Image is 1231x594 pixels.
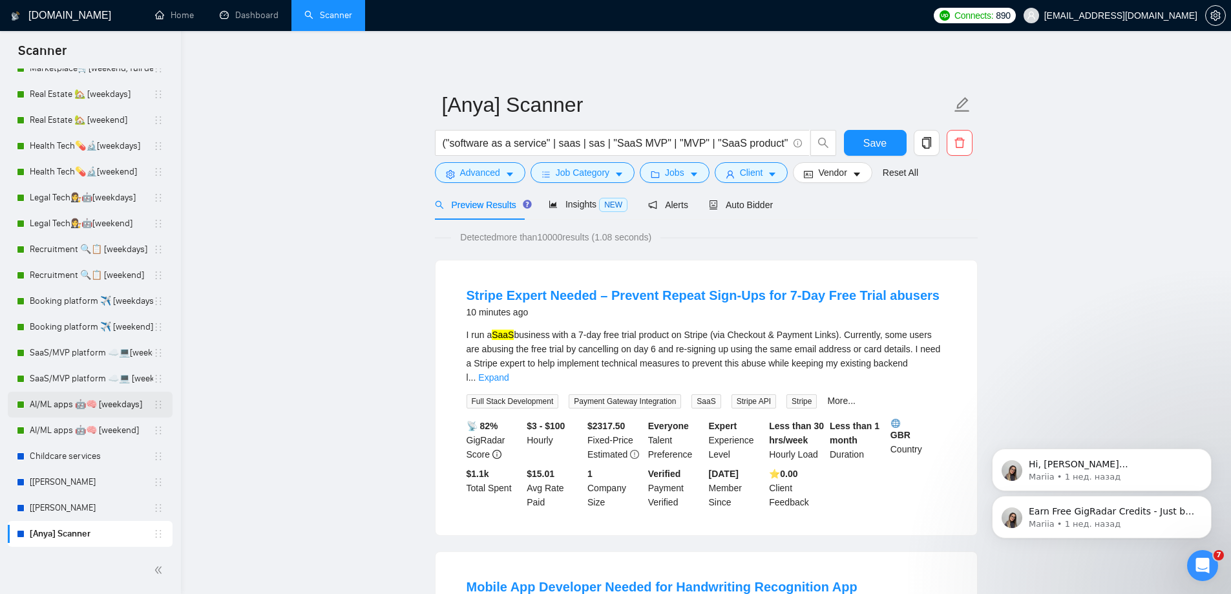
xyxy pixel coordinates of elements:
span: holder [153,115,163,125]
span: holder [153,399,163,410]
b: GBR [890,419,946,440]
span: Vendor [818,165,847,180]
span: user [1027,11,1036,20]
input: Scanner name... [442,89,951,121]
b: Everyone [648,421,689,431]
button: delete [947,130,973,156]
li: Health Tech💊🔬[weekdays] [8,133,173,159]
div: Fixed-Price [585,419,646,461]
span: caret-down [615,169,624,179]
a: AI/ML apps 🤖🧠 [weekend] [30,418,153,443]
span: Stripe API [731,394,776,408]
span: Auto Bidder [709,200,773,210]
div: Avg Rate Paid [524,467,585,509]
a: Stripe Expert Needed – Prevent Repeat Sign-Ups for 7-Day Free Trial abusers [467,288,940,302]
div: Country [888,419,949,461]
span: info-circle [794,139,802,147]
li: Legal Tech👩‍⚖️🤖[weekend] [8,211,173,237]
input: Search Freelance Jobs... [443,135,788,151]
a: searchScanner [304,10,352,21]
span: double-left [154,564,167,577]
span: 890 [996,8,1010,23]
span: robot [709,200,718,209]
span: Jobs [665,165,684,180]
div: Talent Preference [646,419,706,461]
span: Connects: [954,8,993,23]
a: Real Estate 🏡 [weekdays] [30,81,153,107]
b: Less than 30 hrs/week [769,421,824,445]
a: Booking platform ✈️ [weekdays] [30,288,153,314]
div: Member Since [706,467,767,509]
span: holder [153,348,163,358]
a: Legal Tech👩‍⚖️🤖[weekdays] [30,185,153,211]
b: $15.01 [527,469,554,479]
span: holder [153,141,163,151]
a: Health Tech💊🔬[weekdays] [30,133,153,159]
img: logo [11,6,20,27]
li: [Angelina] Scanner [8,495,173,521]
button: settingAdvancedcaret-down [435,162,525,183]
span: NEW [599,198,627,212]
div: 10 minutes ago [467,304,940,320]
a: Recruitment 🔍📋 [weekend] [30,262,153,288]
span: ... [468,372,476,383]
li: [Igor] Scanner [8,469,173,495]
li: AI/ML apps 🤖🧠 [weekend] [8,418,173,443]
span: idcard [804,169,813,179]
li: Legal Tech👩‍⚖️🤖[weekdays] [8,185,173,211]
b: 1 [587,469,593,479]
a: More... [827,396,856,406]
span: Payment Gateway Integration [569,394,681,408]
li: Real Estate 🏡 [weekdays] [8,81,173,107]
span: holder [153,89,163,100]
div: Company Size [585,467,646,509]
b: ⭐️ 0.00 [769,469,797,479]
div: I run a business with a 7-day free trial product on Stripe (via Checkout & Payment Links). Curren... [467,328,946,385]
li: Recruitment 🔍📋 [weekend] [8,262,173,288]
span: holder [153,322,163,332]
b: Expert [709,421,737,431]
a: SaaS/MVP platform ☁️💻[weekdays] [30,340,153,366]
a: Real Estate 🏡 [weekend] [30,107,153,133]
span: Advanced [460,165,500,180]
span: edit [954,96,971,113]
li: [Anya] Scanner [8,521,173,547]
span: exclamation-circle [630,450,639,459]
a: Childcare services [30,443,153,469]
li: SaaS/MVP platform ☁️💻[weekdays] [8,340,173,366]
span: caret-down [505,169,514,179]
span: holder [153,451,163,461]
span: caret-down [852,169,861,179]
img: 🌐 [891,419,900,428]
a: Health Tech💊🔬[weekend] [30,159,153,185]
button: idcardVendorcaret-down [793,162,872,183]
span: search [435,200,444,209]
div: Duration [827,419,888,461]
button: copy [914,130,940,156]
span: holder [153,193,163,203]
span: holder [153,167,163,177]
a: Recruitment 🔍📋 [weekdays] [30,237,153,262]
b: Verified [648,469,681,479]
span: Detected more than 10000 results (1.08 seconds) [451,230,660,244]
span: 7 [1214,550,1224,560]
li: SaaS/MVP platform ☁️💻 [weekend] [8,366,173,392]
span: delete [947,137,972,149]
span: user [726,169,735,179]
span: caret-down [768,169,777,179]
span: Stripe [786,394,817,408]
span: holder [153,503,163,513]
span: folder [651,169,660,179]
span: Save [863,135,887,151]
a: Reset All [883,165,918,180]
span: holder [153,244,163,255]
span: Job Category [556,165,609,180]
a: Legal Tech👩‍⚖️🤖[weekend] [30,211,153,237]
iframe: Intercom notifications сообщение [973,366,1231,559]
span: area-chart [549,200,558,209]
